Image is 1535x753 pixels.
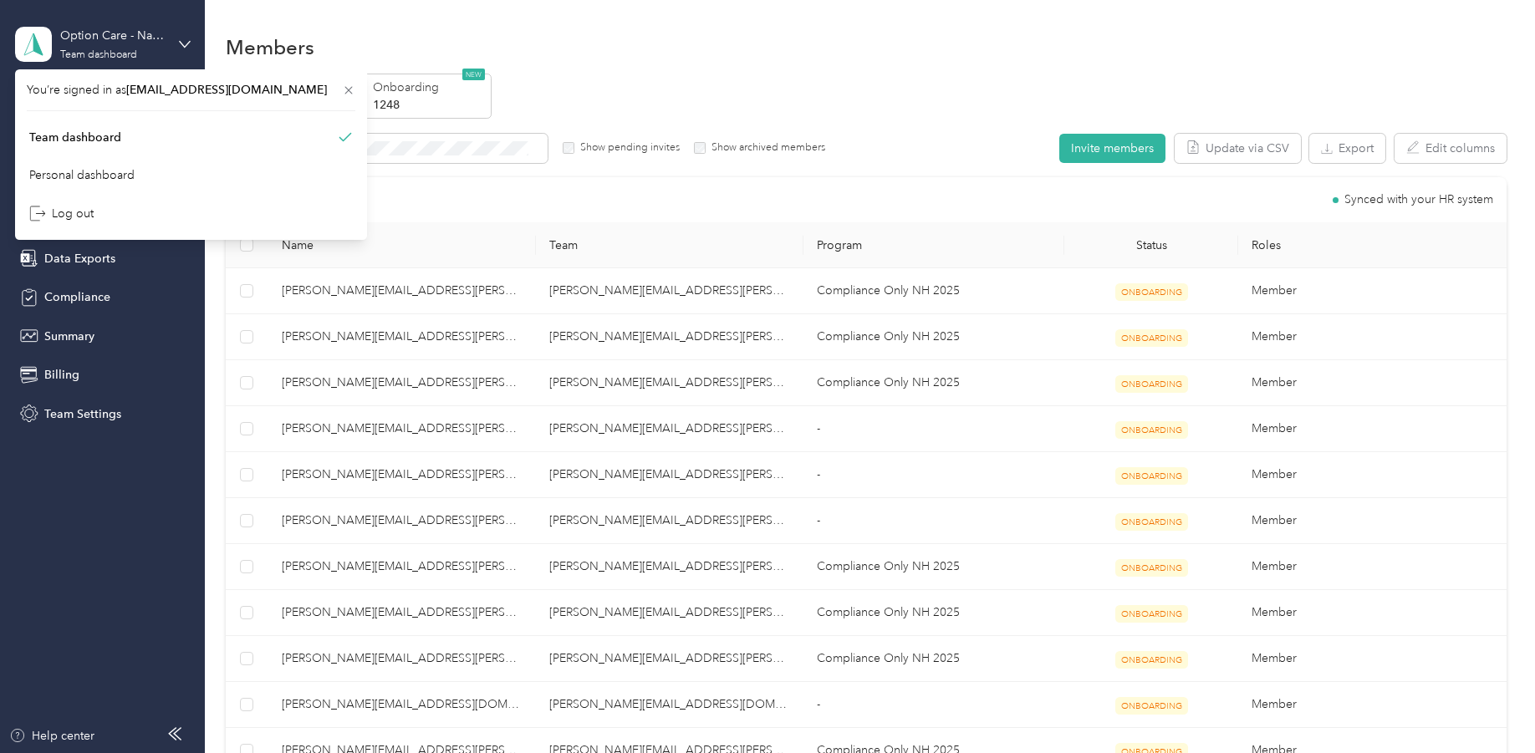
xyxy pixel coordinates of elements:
[282,238,523,252] span: Name
[803,590,1064,636] td: Compliance Only NH 2025
[1064,498,1238,544] td: ONBOARDING
[803,498,1064,544] td: -
[1238,360,1506,406] td: Member
[803,452,1064,498] td: -
[126,83,327,97] span: [EMAIL_ADDRESS][DOMAIN_NAME]
[1238,590,1506,636] td: Member
[282,695,523,714] span: [PERSON_NAME][EMAIL_ADDRESS][DOMAIN_NAME]
[536,544,803,590] td: leslie.butler@navenhealth.com
[574,140,680,155] label: Show pending invites
[536,360,803,406] td: amber.showman@navenhealth.com
[1064,268,1238,314] td: ONBOARDING
[1309,134,1385,163] button: Export
[44,250,115,267] span: Data Exports
[1064,590,1238,636] td: ONBOARDING
[1115,559,1188,577] span: ONBOARDING
[803,682,1064,728] td: -
[1175,134,1301,163] button: Update via CSV
[282,374,523,392] span: [PERSON_NAME][EMAIL_ADDRESS][PERSON_NAME][DOMAIN_NAME]
[536,268,803,314] td: amber.showman@navenhealth.com
[1064,682,1238,728] td: ONBOARDING
[282,649,523,668] span: [PERSON_NAME][EMAIL_ADDRESS][PERSON_NAME][DOMAIN_NAME]
[282,282,523,300] span: [PERSON_NAME][EMAIL_ADDRESS][PERSON_NAME][DOMAIN_NAME]
[373,79,487,96] p: Onboarding
[462,69,485,80] span: NEW
[226,38,314,56] h1: Members
[536,406,803,452] td: carolyn.medley@optioncare.com
[536,590,803,636] td: leslie.butler@navenhealth.com
[1115,697,1188,715] span: ONBOARDING
[803,544,1064,590] td: Compliance Only NH 2025
[1115,467,1188,485] span: ONBOARDING
[536,636,803,682] td: tammy.tucker@navenhealth.com
[268,268,536,314] td: barbara.schauer@navenhealth.com
[1238,222,1506,268] th: Roles
[1238,498,1506,544] td: Member
[1238,544,1506,590] td: Member
[536,682,803,728] td: kimberly.legenz@optioncare.com
[803,406,1064,452] td: -
[268,222,536,268] th: Name
[1064,222,1238,268] th: Status
[268,406,536,452] td: carolyn.medley@optioncare.com
[803,314,1064,360] td: Compliance Only NH 2025
[1115,651,1188,669] span: ONBOARDING
[60,27,165,44] div: Option Care - Naven Health
[1115,375,1188,393] span: ONBOARDING
[1059,134,1165,163] button: Invite members
[268,544,536,590] td: eric.crites@navenhealth.com
[706,140,825,155] label: Show archived members
[268,452,536,498] td: earl.morris@optioncare.com
[268,682,536,728] td: kimberly.legenz@optioncare.com
[44,405,121,423] span: Team Settings
[1064,314,1238,360] td: ONBOARDING
[1238,268,1506,314] td: Member
[1115,513,1188,531] span: ONBOARDING
[1238,452,1506,498] td: Member
[268,498,536,544] td: erica.avila@optioncare.com
[29,129,121,146] div: Team dashboard
[1064,360,1238,406] td: ONBOARDING
[536,452,803,498] td: earl.morris@optioncare.com
[803,268,1064,314] td: Compliance Only NH 2025
[27,81,355,99] span: You’re signed in as
[29,205,94,222] div: Log out
[1115,605,1188,623] span: ONBOARDING
[282,420,523,438] span: [PERSON_NAME][EMAIL_ADDRESS][PERSON_NAME][DOMAIN_NAME]
[803,636,1064,682] td: Compliance Only NH 2025
[1238,406,1506,452] td: Member
[803,360,1064,406] td: Compliance Only NH 2025
[1064,452,1238,498] td: ONBOARDING
[1238,682,1506,728] td: Member
[1441,659,1535,753] iframe: Everlance-gr Chat Button Frame
[1115,329,1188,347] span: ONBOARDING
[1115,283,1188,301] span: ONBOARDING
[268,636,536,682] td: joseph.barlow@navenhealth.com
[282,511,523,530] span: [PERSON_NAME][EMAIL_ADDRESS][PERSON_NAME][DOMAIN_NAME]
[268,360,536,406] td: cameron.yoder@navenhealth.com
[44,328,94,345] span: Summary
[1395,134,1507,163] button: Edit columns
[44,366,79,384] span: Billing
[282,557,523,576] span: [PERSON_NAME][EMAIL_ADDRESS][PERSON_NAME][DOMAIN_NAME]
[536,222,803,268] th: Team
[536,498,803,544] td: erica.avila@optioncare.com
[60,50,137,60] div: Team dashboard
[1238,636,1506,682] td: Member
[268,590,536,636] td: jennifer.king@navenhealth.com
[9,727,94,745] button: Help center
[282,328,523,346] span: [PERSON_NAME][EMAIL_ADDRESS][PERSON_NAME][DOMAIN_NAME]
[44,288,110,306] span: Compliance
[1064,544,1238,590] td: ONBOARDING
[29,166,135,184] div: Personal dashboard
[1344,194,1493,206] span: Synced with your HR system
[282,466,523,484] span: [PERSON_NAME][EMAIL_ADDRESS][PERSON_NAME][DOMAIN_NAME]
[1238,314,1506,360] td: Member
[282,603,523,622] span: [PERSON_NAME][EMAIL_ADDRESS][PERSON_NAME][DOMAIN_NAME]
[373,96,487,114] p: 1248
[803,222,1064,268] th: Program
[1064,636,1238,682] td: ONBOARDING
[1115,421,1188,439] span: ONBOARDING
[268,314,536,360] td: breanna.randall@navenhealth.com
